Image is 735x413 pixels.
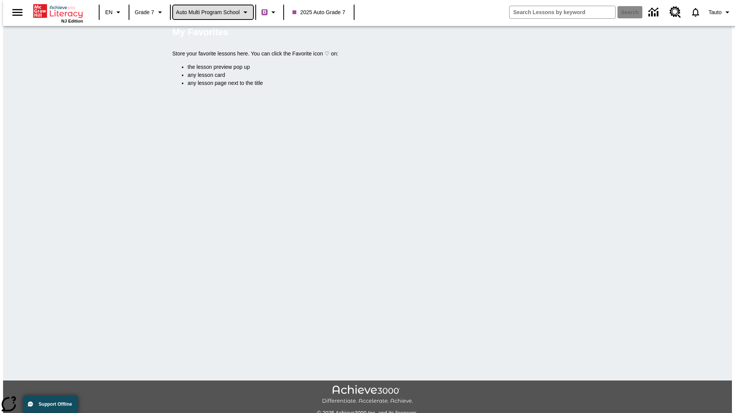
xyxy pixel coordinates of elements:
[23,395,78,413] button: Support Offline
[61,19,83,23] span: NJ Edition
[665,2,686,23] a: Resource Center, Will open in new tab
[709,8,722,16] span: Tauto
[188,79,563,87] li: any lesson page next to the title
[686,2,706,22] a: Notifications
[188,63,563,71] li: the lesson preview pop up
[102,5,126,19] button: Language: EN, Select a language
[6,1,29,24] button: Open side menu
[173,5,253,19] button: School: Auto Multi program School, Select your school
[135,8,154,16] span: Grade 7
[706,5,735,19] button: Profile/Settings
[292,8,345,16] span: 2025 Auto Grade 7
[188,71,563,79] li: any lesson card
[322,385,413,405] img: Achieve3000 Differentiate Accelerate Achieve
[39,402,72,407] span: Support Offline
[33,3,83,23] div: Home
[176,8,240,16] span: Auto Multi program School
[132,5,168,19] button: Grade: Grade 7, Select a grade
[644,2,665,23] a: Data Center
[258,5,281,19] button: Boost Class color is purple. Change class color
[105,8,113,16] span: EN
[263,7,266,17] span: B
[510,6,615,18] input: search field
[33,3,83,19] a: Home
[172,50,563,58] p: Store your favorite lessons here. You can click the Favorite icon ♡ on:
[172,26,229,38] h5: My Favorites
